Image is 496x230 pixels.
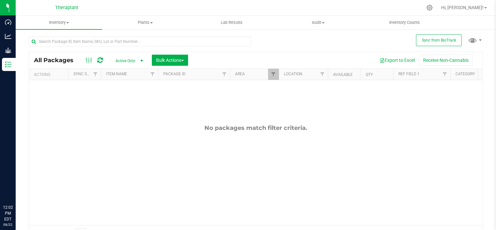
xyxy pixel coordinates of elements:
input: Search Package ID, Item Name, SKU, Lot or Part Number... [29,37,251,46]
span: Lab Results [212,20,251,26]
a: Package ID [163,72,185,76]
a: Ref Field 1 [398,72,420,76]
span: Bulk Actions [156,58,184,63]
a: Inventory Counts [361,16,448,29]
a: Filter [90,69,101,80]
button: Bulk Actions [152,55,188,66]
a: Filter [440,69,450,80]
inline-svg: Grow [5,47,11,54]
a: Area [235,72,245,76]
a: Audit [275,16,361,29]
a: Plants [102,16,189,29]
iframe: Resource center [7,178,26,197]
button: Export to Excel [375,55,419,66]
inline-svg: Dashboard [5,19,11,26]
inline-svg: Analytics [5,33,11,40]
a: Filter [268,69,279,80]
a: Filter [219,69,230,80]
button: Receive Non-Cannabis [419,55,473,66]
span: Inventory [16,20,102,26]
span: Hi, [PERSON_NAME]! [441,5,484,10]
a: Lab Results [189,16,275,29]
span: Theraplant [55,5,78,10]
iframe: Resource center unread badge [19,177,27,185]
a: Filter [317,69,328,80]
a: Sync Status [73,72,99,76]
span: All Packages [34,57,80,64]
inline-svg: Inventory [5,61,11,68]
a: Location [284,72,302,76]
a: Filter [147,69,158,80]
span: Sync from BioTrack [422,38,456,43]
p: 08/22 [3,222,13,227]
a: Available [333,72,353,77]
span: Plants [103,20,188,26]
span: Audit [275,20,361,26]
a: Inventory [16,16,102,29]
button: Sync from BioTrack [416,34,462,46]
p: 12:02 PM EDT [3,204,13,222]
a: Item Name [106,72,127,76]
div: Actions [34,72,66,77]
a: Qty [366,72,373,77]
div: No packages match filter criteria. [29,124,483,132]
a: Category [456,72,475,76]
span: Inventory Counts [380,20,429,26]
div: Manage settings [425,5,434,11]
